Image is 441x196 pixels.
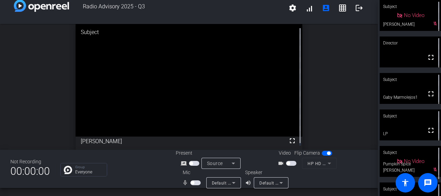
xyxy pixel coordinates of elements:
[259,180,334,186] span: Default - Speakers (Realtek(R) Audio)
[355,4,363,12] mat-icon: logout
[427,53,435,62] mat-icon: fullscreen
[10,158,50,165] div: Not Recording
[424,179,432,187] mat-icon: message
[288,137,296,145] mat-icon: fullscreen
[10,163,50,180] span: 00:00:00
[294,149,320,157] span: Flip Camera
[176,149,245,157] div: Present
[401,179,409,187] mat-icon: accessibility
[176,169,245,176] div: Mic
[338,4,347,12] mat-icon: grid_on
[64,166,72,174] img: Chat Icon
[380,73,441,86] div: Subject
[245,179,253,187] mat-icon: volume_up
[279,149,291,157] span: Video
[404,12,424,18] span: No Video
[288,4,297,12] mat-icon: settings
[427,90,435,98] mat-icon: fullscreen
[245,169,287,176] div: Speaker
[278,159,286,168] mat-icon: videocam_outline
[427,126,435,134] mat-icon: fullscreen
[182,179,190,187] mat-icon: mic_none
[75,170,103,174] p: Everyone
[380,109,441,123] div: Subject
[212,180,384,186] span: Default - Microphone Array (Intel® Smart Sound Technology for Digital Microphones)
[380,146,441,159] div: Subject
[322,4,330,12] mat-icon: account_box
[181,159,189,168] mat-icon: screen_share_outline
[404,158,424,164] span: No Video
[380,36,441,50] div: Director
[76,23,302,42] div: Subject
[75,165,103,169] p: Group
[207,161,223,166] span: Source
[380,182,441,196] div: Subject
